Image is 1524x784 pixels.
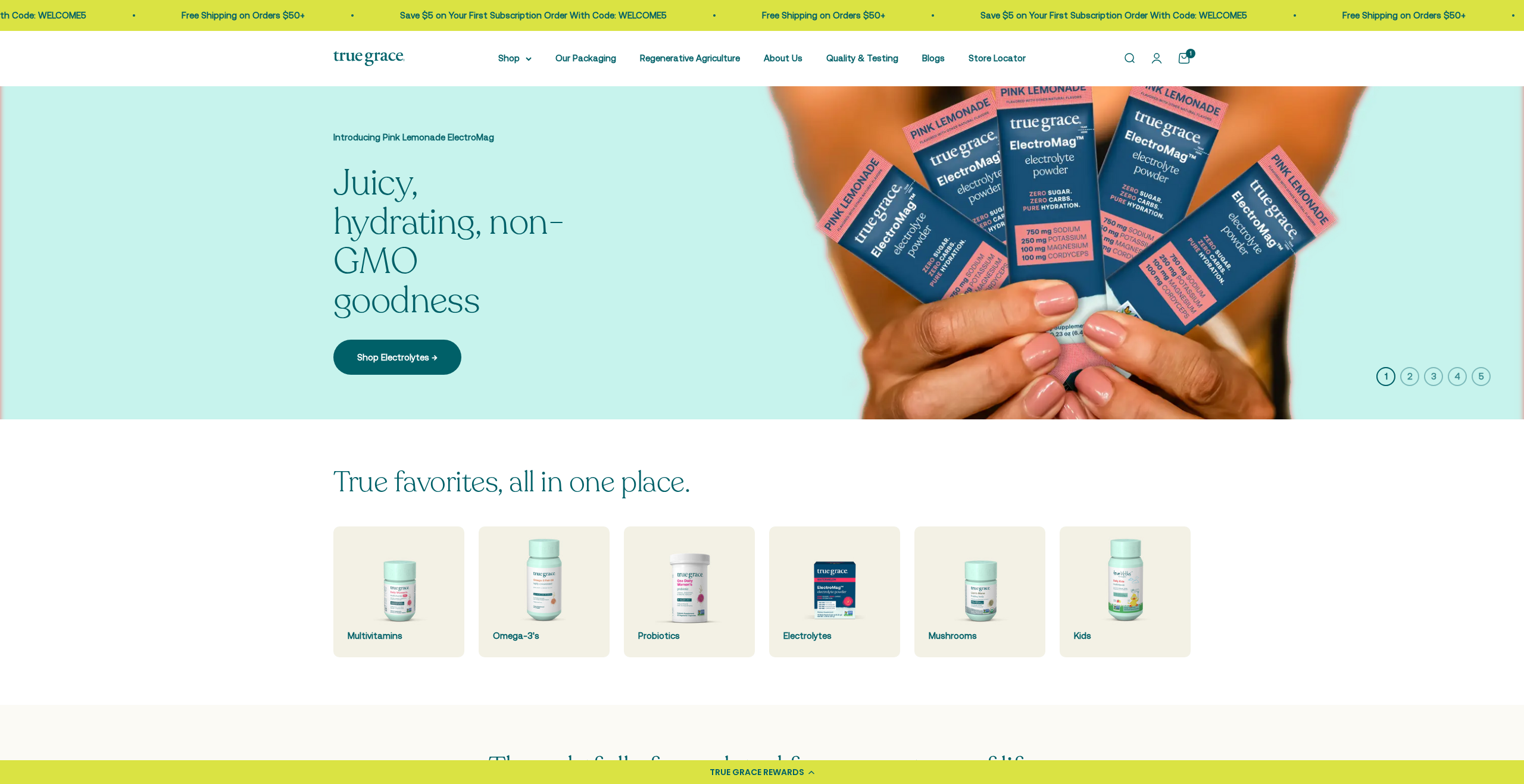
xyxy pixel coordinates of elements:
a: Omega-3's [479,526,610,657]
a: Multivitamins [333,526,464,657]
a: Free Shipping on Orders $50+ [1263,10,1386,20]
summary: Shop [498,51,532,65]
button: 1 [1376,367,1395,386]
a: Electrolytes [769,526,900,657]
a: Shop Electrolytes → [333,340,461,374]
button: 3 [1424,367,1443,386]
split-lines: Juicy, hydrating, non-GMO goodness [333,159,564,325]
p: Save $5 on Your First Subscription Order With Code: WELCOME5 [901,8,1168,23]
a: Kids [1060,526,1191,657]
a: Store Locator [969,53,1026,63]
div: TRUE GRACE REWARDS [710,766,804,779]
div: Mushrooms [929,629,1031,643]
div: Omega-3's [493,629,595,643]
a: Mushrooms [914,526,1045,657]
p: Save $5 on Your First Subscription Order With Code: WELCOME5 [321,8,588,23]
div: Multivitamins [348,629,450,643]
button: 5 [1472,367,1491,386]
cart-count: 1 [1186,49,1195,58]
a: About Us [764,53,802,63]
button: 4 [1448,367,1467,386]
a: Probiotics [624,526,755,657]
a: Our Packaging [555,53,616,63]
a: Blogs [922,53,945,63]
div: Kids [1074,629,1176,643]
div: Probiotics [638,629,741,643]
a: Regenerative Agriculture [640,53,740,63]
div: Electrolytes [783,629,886,643]
a: Free Shipping on Orders $50+ [683,10,806,20]
a: Free Shipping on Orders $50+ [102,10,226,20]
p: Introducing Pink Lemonade ElectroMag [333,130,571,145]
split-lines: True favorites, all in one place. [333,463,690,501]
a: Quality & Testing [826,53,898,63]
button: 2 [1400,367,1419,386]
